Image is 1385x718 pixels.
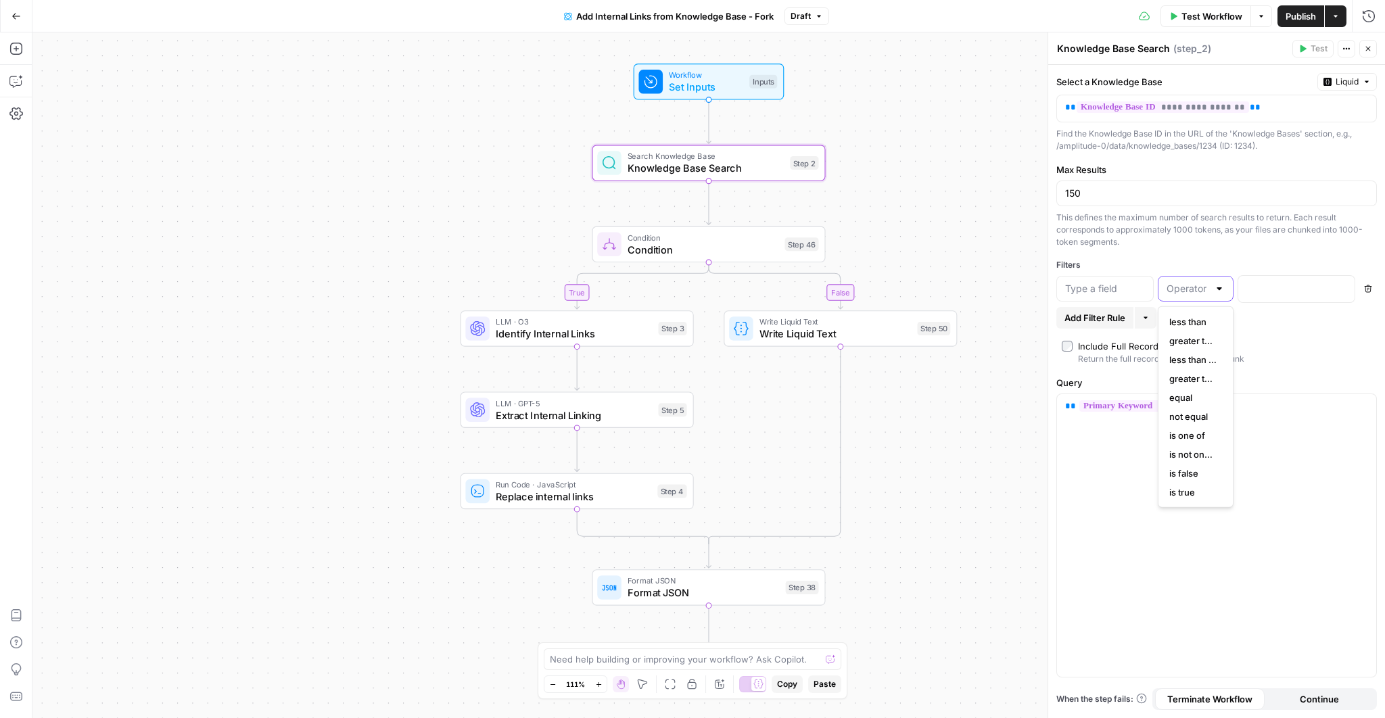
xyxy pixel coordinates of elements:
span: greater than [1169,334,1217,348]
g: Edge from step_46 to step_3 [575,262,709,309]
g: Edge from step_3 to step_5 [575,346,580,390]
div: Return the full record text with every chunk [1078,353,1244,365]
span: Condition [628,242,779,257]
span: Set Inputs [669,79,743,94]
span: Paste [814,678,836,690]
span: Test [1311,43,1328,55]
div: Include Full Record Text [1078,339,1179,353]
g: Edge from step_38 to end [707,605,711,649]
span: 111% [566,679,585,690]
button: Continue [1265,688,1374,710]
a: When the step fails: [1056,693,1147,705]
span: less than [1169,315,1217,329]
span: is false [1169,466,1217,480]
div: LLM · GPT-5Extract Internal LinkingStep 5 [461,391,694,427]
button: Liquid [1317,73,1377,91]
div: Step 5 [658,403,686,416]
g: Edge from step_50 to step_46-conditional-end [709,346,841,544]
span: Search Knowledge Base [628,150,784,162]
span: LLM · GPT-5 [496,397,653,409]
button: Add Internal Links from Knowledge Base - Fork [556,5,782,27]
button: Test [1292,40,1334,57]
span: is not one of [1169,448,1217,461]
span: Replace internal links [496,489,651,504]
div: Step 3 [658,322,686,335]
textarea: Knowledge Base Search [1057,42,1170,55]
button: Test Workflow [1160,5,1250,27]
div: Filters [1056,259,1377,271]
span: Format JSON [628,575,780,587]
div: Step 4 [657,484,686,498]
div: Run Code · JavaScriptReplace internal linksStep 4 [461,473,694,509]
span: Identify Internal Links [496,327,653,341]
span: Run Code · JavaScript [496,479,651,491]
label: Query [1056,376,1377,389]
button: Publish [1277,5,1324,27]
span: Condition [628,231,779,243]
span: Liquid [1336,76,1359,88]
div: Step 2 [790,156,818,170]
span: less than or equal to [1169,353,1217,366]
span: Format JSON [628,585,780,600]
g: Edge from step_2 to step_46 [707,181,711,224]
div: LLM · O3Identify Internal LinksStep 3 [461,310,694,346]
div: Step 50 [917,322,950,335]
input: Type a field [1065,282,1145,295]
span: is true [1169,485,1217,499]
span: Test Workflow [1181,9,1242,23]
g: Edge from step_4 to step_46-conditional-end [577,509,709,544]
span: greater than or equal to [1169,372,1217,385]
span: Write Liquid Text [759,316,912,328]
div: Search Knowledge BaseKnowledge Base SearchStep 2 [592,145,825,181]
g: Edge from step_46 to step_50 [709,262,843,309]
label: Select a Knowledge Base [1056,75,1312,89]
span: Publish [1286,9,1316,23]
div: Format JSONFormat JSONStep 38 [592,569,825,605]
div: Write Liquid TextWrite Liquid TextStep 50 [724,310,957,346]
div: Find the Knowledge Base ID in the URL of the 'Knowledge Bases' section, e.g., /amplitude-0/data/k... [1056,128,1377,152]
label: Max Results [1056,163,1377,176]
span: is one of [1169,429,1217,442]
button: Paste [808,675,841,693]
span: Knowledge Base Search [628,161,784,176]
span: ( step_2 ) [1173,42,1211,55]
span: Workflow [669,69,743,81]
span: Add Internal Links from Knowledge Base - Fork [576,9,774,23]
span: equal [1169,391,1217,404]
span: Continue [1300,692,1339,706]
input: Operator [1167,282,1208,295]
span: Add Filter Rule [1064,311,1125,325]
div: Step 46 [784,237,818,251]
span: Copy [777,678,797,690]
span: not equal [1169,410,1217,423]
span: Extract Internal Linking [496,408,653,423]
button: Draft [784,7,829,25]
div: This defines the maximum number of search results to return. Each result corresponds to approxima... [1056,212,1377,248]
g: Edge from start to step_2 [707,99,711,143]
button: Copy [772,675,803,693]
span: LLM · O3 [496,316,653,328]
g: Edge from step_46-conditional-end to step_38 [707,540,711,568]
span: Terminate Workflow [1167,692,1252,706]
div: Inputs [749,75,777,89]
span: Write Liquid Text [759,327,912,341]
button: Add Filter Rule [1056,307,1133,329]
div: Step 38 [786,581,819,594]
div: ConditionConditionStep 46 [592,226,825,262]
span: Draft [791,10,811,22]
g: Edge from step_5 to step_4 [575,427,580,471]
div: WorkflowSet InputsInputs [592,64,825,99]
input: Include Full Record TextReturn the full record text with every chunk [1062,341,1073,352]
